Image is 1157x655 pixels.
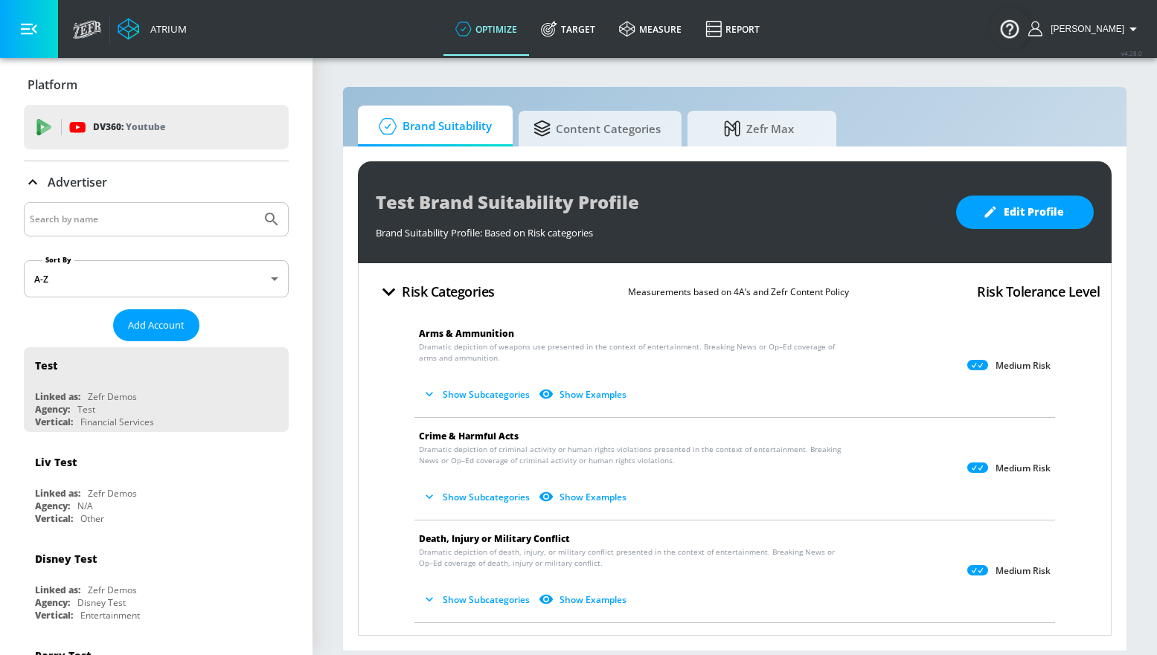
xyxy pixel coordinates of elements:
div: Disney TestLinked as:Zefr DemosAgency:Disney TestVertical:Entertainment [24,541,289,625]
button: Show Examples [536,382,632,407]
div: Zefr Demos [88,487,137,500]
span: Edit Profile [986,203,1064,222]
button: Add Account [113,309,199,341]
div: Disney Test [77,596,126,609]
p: Medium Risk [996,462,1051,474]
div: Liv TestLinked as:Zefr DemosAgency:N/AVertical:Other [24,444,289,529]
p: Medium Risk [996,565,1051,577]
div: Linked as: [35,584,80,596]
p: Platform [28,77,77,93]
div: Linked as: [35,390,80,403]
span: Dramatic depiction of criminal activity or human rights violations presented in the context of en... [419,444,844,466]
p: Medium Risk [996,360,1051,372]
div: Entertainment [80,609,140,622]
div: Test [77,403,95,416]
span: Brand Suitability [373,109,492,144]
div: Test [35,358,57,372]
label: Sort By [42,255,74,265]
button: Show Subcategories [419,382,536,407]
button: Open Resource Center [989,7,1031,49]
div: Other [80,512,104,525]
div: Agency: [35,403,70,416]
div: A-Z [24,260,289,297]
div: Agency: [35,596,70,609]
div: Zefr Demos [88,584,137,596]
p: Advertiser [48,174,107,190]
div: TestLinked as:Zefr DemosAgency:TestVertical:Financial Services [24,347,289,432]
div: DV360: Youtube [24,105,289,149]
a: optimize [443,2,529,56]
button: Show Examples [536,587,632,612]
p: Youtube [126,119,165,135]
button: Show Subcategories [419,587,536,612]
div: Atrium [144,22,187,36]
div: Liv Test [35,455,77,469]
span: Add Account [128,317,185,334]
div: Disney Test [35,552,97,566]
a: Report [693,2,772,56]
span: Death, Injury or Military Conflict [419,532,570,545]
a: Target [529,2,607,56]
div: Financial Services [80,416,154,428]
button: [PERSON_NAME] [1028,20,1142,38]
a: Atrium [118,18,187,40]
div: Vertical: [35,609,73,622]
span: login as: maria.guzman@zefr.com [1045,24,1124,34]
h4: Risk Tolerance Level [977,281,1100,302]
a: measure [607,2,693,56]
span: Arms & Ammunition [419,327,514,340]
p: DV360: [93,119,165,135]
h4: Risk Categories [402,281,495,302]
button: Edit Profile [956,196,1094,229]
span: Zefr Max [702,111,815,146]
div: Platform [24,64,289,106]
span: Dramatic depiction of weapons use presented in the context of entertainment. Breaking News or Op–... [419,341,844,364]
div: Vertical: [35,512,73,525]
span: Dramatic depiction of death, injury, or military conflict presented in the context of entertainme... [419,546,844,569]
span: v 4.28.0 [1121,49,1142,57]
div: Linked as: [35,487,80,500]
button: Show Subcategories [419,485,536,509]
span: Crime & Harmful Acts [419,430,519,442]
span: Content Categories [533,111,661,146]
div: Brand Suitability Profile: Based on Risk categories [376,219,941,239]
div: Advertiser [24,161,289,203]
p: Measurements based on 4A’s and Zefr Content Policy [628,284,849,300]
div: Vertical: [35,416,73,428]
input: Search by name [30,210,255,229]
div: N/A [77,500,93,512]
button: Risk Categories [370,274,501,309]
div: Zefr Demos [88,390,137,403]
div: Agency: [35,500,70,512]
button: Show Examples [536,485,632,509]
